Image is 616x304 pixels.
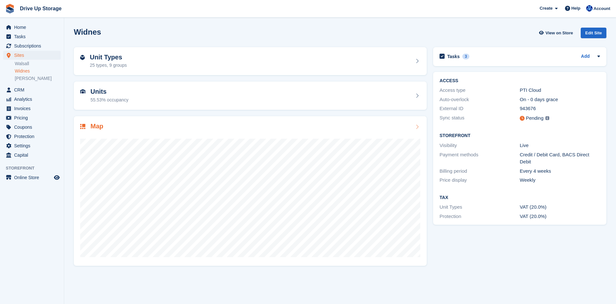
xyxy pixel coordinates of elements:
h2: Tasks [447,54,460,59]
span: Home [14,23,53,32]
a: Edit Site [581,28,606,41]
a: menu [3,173,61,182]
span: Help [571,5,580,12]
img: Widnes Team [586,5,593,12]
a: Units 55.53% occupancy [74,82,427,110]
div: Pending [526,115,543,122]
a: Unit Types 25 types, 9 groups [74,47,427,75]
a: menu [3,151,61,160]
span: Subscriptions [14,41,53,50]
div: Auto-overlock [440,96,520,103]
span: Protection [14,132,53,141]
h2: Units [90,88,128,95]
span: Account [594,5,610,12]
div: Access type [440,87,520,94]
a: Preview store [53,174,61,181]
a: Drive Up Storage [17,3,64,14]
a: menu [3,32,61,41]
span: Online Store [14,173,53,182]
a: Map [74,116,427,266]
span: Coupons [14,123,53,132]
h2: Unit Types [90,54,127,61]
div: Live [520,142,600,149]
div: On - 0 days grace [520,96,600,103]
span: Sites [14,51,53,60]
div: Billing period [440,168,520,175]
h2: Tax [440,195,600,200]
a: menu [3,51,61,60]
a: Walsall [15,61,61,67]
span: Capital [14,151,53,160]
span: Pricing [14,113,53,122]
span: View on Store [545,30,573,36]
a: menu [3,23,61,32]
a: menu [3,123,61,132]
span: Storefront [6,165,64,171]
a: menu [3,132,61,141]
div: Weekly [520,177,600,184]
img: stora-icon-8386f47178a22dfd0bd8f6a31ec36ba5ce8667c1dd55bd0f319d3a0aa187defe.svg [5,4,15,13]
a: menu [3,104,61,113]
div: VAT (20.0%) [520,213,600,220]
div: Visibility [440,142,520,149]
span: Invoices [14,104,53,113]
a: menu [3,113,61,122]
span: Create [540,5,552,12]
div: VAT (20.0%) [520,204,600,211]
div: Every 4 weeks [520,168,600,175]
h2: ACCESS [440,78,600,83]
span: CRM [14,85,53,94]
div: 25 types, 9 groups [90,62,127,69]
div: 55.53% occupancy [90,97,128,103]
img: map-icn-33ee37083ee616e46c38cad1a60f524a97daa1e2b2c8c0bc3eb3415660979fc1.svg [80,124,85,129]
h2: Map [90,123,103,130]
div: PTI Cloud [520,87,600,94]
div: 943676 [520,105,600,112]
div: Protection [440,213,520,220]
span: Analytics [14,95,53,104]
div: Credit / Debit Card, BACS Direct Debit [520,151,600,166]
div: Edit Site [581,28,606,38]
a: [PERSON_NAME] [15,75,61,82]
a: Widnes [15,68,61,74]
img: icon-info-grey-7440780725fd019a000dd9b08b2336e03edf1995a4989e88bcd33f0948082b44.svg [545,116,549,120]
div: Sync status [440,114,520,122]
div: Unit Types [440,204,520,211]
div: Payment methods [440,151,520,166]
a: View on Store [538,28,576,38]
a: menu [3,85,61,94]
h2: Storefront [440,133,600,138]
div: Price display [440,177,520,184]
img: unit-icn-7be61d7bf1b0ce9d3e12c5938cc71ed9869f7b940bace4675aadf7bd6d80202e.svg [80,89,85,94]
span: Settings [14,141,53,150]
a: menu [3,141,61,150]
a: menu [3,41,61,50]
img: unit-type-icn-2b2737a686de81e16bb02015468b77c625bbabd49415b5ef34ead5e3b44a266d.svg [80,55,85,60]
div: External ID [440,105,520,112]
div: 3 [462,54,470,59]
span: Tasks [14,32,53,41]
h2: Widnes [74,28,101,36]
a: menu [3,95,61,104]
a: Add [581,53,590,60]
